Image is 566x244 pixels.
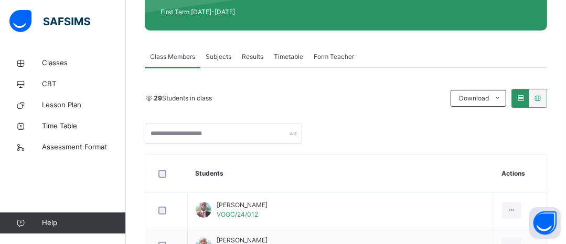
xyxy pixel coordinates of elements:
[242,52,263,62] span: Results
[9,10,90,32] img: safsims
[188,155,494,193] th: Students
[529,207,561,239] button: Open asap
[42,79,126,89] span: CBT
[494,155,547,193] th: Actions
[42,121,126,131] span: Time Table
[42,100,126,110] span: Lesson Plan
[206,52,231,62] span: Subjects
[161,7,325,17] span: First Term [DATE]-[DATE]
[154,94,212,103] span: Students in class
[42,142,126,152] span: Assessment Format
[154,94,162,102] b: 29
[217,210,258,218] span: VOGC/24/012
[314,52,354,62] span: Form Teacher
[150,52,195,62] span: Class Members
[217,200,268,210] span: [PERSON_NAME]
[274,52,303,62] span: Timetable
[459,94,489,103] span: Download
[42,218,125,228] span: Help
[42,58,126,68] span: Classes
